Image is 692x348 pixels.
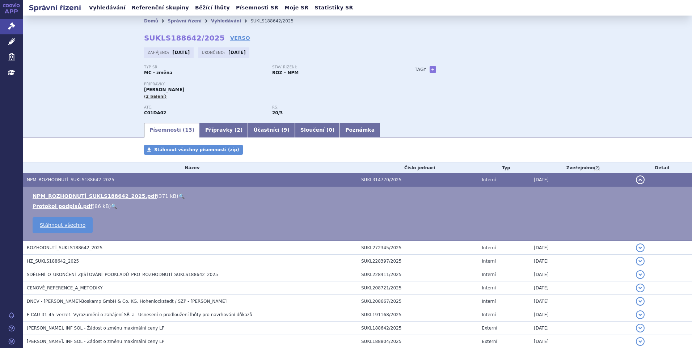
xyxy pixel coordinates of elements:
a: Vyhledávání [211,18,241,24]
span: Interní [482,272,496,277]
span: DNCV - G. Pohl-Boskamp GmbH & Co. KG, Hohenlockstedt / SZP - NITRO POHL [27,299,227,304]
p: Stav řízení: [272,65,393,69]
span: Zahájeno: [148,50,170,55]
th: Typ [478,162,530,173]
button: detail [636,270,645,279]
td: SUKL191168/2025 [358,308,478,322]
a: Stáhnout všechny písemnosti (zip) [144,145,243,155]
span: HZ_SUKLS188642_2025 [27,259,79,264]
td: SUKL208721/2025 [358,281,478,295]
span: Interní [482,312,496,317]
button: detail [636,243,645,252]
span: SDĚLENÍ_O_UKONČENÍ_ZJIŠŤOVÁNÍ_PODKLADŮ_PRO_ROZHODNUTÍ_SUKLS188642_2025 [27,272,218,277]
span: NITRO POHL, INF SOL - Žádost o změnu maximální ceny LP [27,326,164,331]
span: Interní [482,285,496,290]
span: 0 [329,127,332,133]
span: [PERSON_NAME] [144,87,185,92]
a: Správní řízení [168,18,202,24]
span: ROZHODNUTÍ_SUKLS188642_2025 [27,245,102,250]
span: 13 [185,127,192,133]
span: 371 kB [159,193,176,199]
span: Externí [482,326,497,331]
span: Interní [482,177,496,182]
button: detail [636,337,645,346]
button: detail [636,324,645,332]
span: Ukončeno: [202,50,227,55]
button: detail [636,284,645,292]
button: detail [636,297,645,306]
td: [DATE] [530,295,632,308]
td: [DATE] [530,268,632,281]
th: Detail [632,162,692,173]
td: [DATE] [530,308,632,322]
button: detail [636,257,645,266]
span: NPM_ROZHODNUTÍ_SUKLS188642_2025 [27,177,114,182]
a: Vyhledávání [87,3,128,13]
a: Písemnosti (13) [144,123,200,137]
strong: ROZ – NPM [272,70,299,75]
td: [DATE] [530,255,632,268]
a: Účastníci (9) [248,123,295,137]
a: Písemnosti SŘ [234,3,280,13]
a: Domů [144,18,158,24]
a: 🔍 [178,193,185,199]
strong: GLYCEROL-TRINITRÁT [144,110,166,115]
td: [DATE] [530,173,632,187]
span: F-CAU-31-45_verze1_Vyrozumění o zahájení SŘ_a_ Usnesení o prodloužení lhůty pro navrhování důkazů [27,312,252,317]
a: + [430,66,436,73]
p: RS: [272,105,393,110]
a: Přípravky (2) [200,123,248,137]
p: Typ SŘ: [144,65,265,69]
td: SUKL272345/2025 [358,241,478,255]
li: ( ) [33,203,685,210]
h2: Správní řízení [23,3,87,13]
td: SUKL188642/2025 [358,322,478,335]
a: Běžící lhůty [193,3,232,13]
span: Interní [482,245,496,250]
td: [DATE] [530,241,632,255]
button: detail [636,175,645,184]
span: NITRO POHL, INF SOL - Žádost o změnu maximální ceny LP [27,339,164,344]
strong: MC - změna [144,70,172,75]
p: Přípravky: [144,82,400,86]
a: Sloučení (0) [295,123,340,137]
p: ATC: [144,105,265,110]
abbr: (?) [594,166,600,171]
td: SUKL208667/2025 [358,295,478,308]
span: Interní [482,259,496,264]
a: Stáhnout všechno [33,217,93,233]
strong: SUKLS188642/2025 [144,34,225,42]
strong: [DATE] [228,50,246,55]
span: 86 kB [94,203,109,209]
a: Referenční skupiny [130,3,191,13]
a: NPM_ROZHODNUTÍ_SUKLS188642_2025.pdf [33,193,157,199]
span: Stáhnout všechny písemnosti (zip) [154,147,239,152]
td: SUKL314770/2025 [358,173,478,187]
span: (2 balení) [144,94,167,99]
a: Protokol podpisů.pdf [33,203,93,209]
a: 🔍 [111,203,117,209]
td: SUKL228397/2025 [358,255,478,268]
a: Statistiky SŘ [312,3,355,13]
span: 2 [237,127,240,133]
span: Interní [482,299,496,304]
strong: [DATE] [173,50,190,55]
li: ( ) [33,192,685,200]
th: Název [23,162,358,173]
td: [DATE] [530,322,632,335]
a: Poznámka [340,123,380,137]
li: SUKLS188642/2025 [250,16,303,26]
a: Moje SŘ [282,3,311,13]
button: detail [636,310,645,319]
td: SUKL228411/2025 [358,268,478,281]
span: CENOVÉ_REFERENCE_A_METODIKY [27,285,103,290]
th: Číslo jednací [358,162,478,173]
td: [DATE] [530,281,632,295]
th: Zveřejněno [530,162,632,173]
a: VERSO [230,34,250,42]
span: 9 [284,127,287,133]
h3: Tagy [415,65,426,74]
strong: donátory NO k terapii anginy pectoris, parent. [272,110,283,115]
span: Externí [482,339,497,344]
